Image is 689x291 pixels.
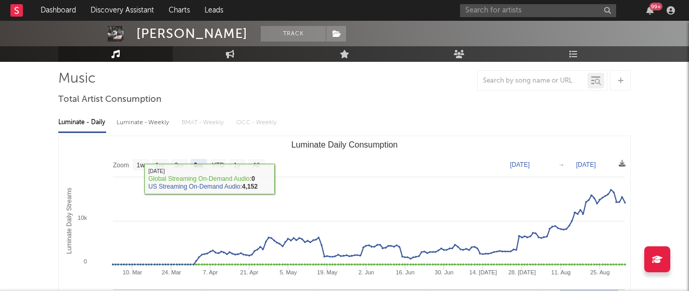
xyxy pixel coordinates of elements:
[478,77,588,85] input: Search by song name or URL
[576,161,596,168] text: [DATE]
[84,258,87,264] text: 0
[175,162,184,169] text: 3m
[359,269,374,275] text: 2. Jun
[646,6,654,15] button: 99+
[395,269,414,275] text: 16. Jun
[203,269,218,275] text: 7. Apr
[261,26,326,42] button: Track
[252,162,259,169] text: All
[113,162,129,169] text: Zoom
[137,162,145,169] text: 1w
[117,114,171,131] div: Luminate - Weekly
[194,162,202,169] text: 6m
[510,161,530,168] text: [DATE]
[649,3,662,10] div: 99 +
[58,114,106,131] div: Luminate - Daily
[58,94,161,106] span: Total Artist Consumption
[508,269,536,275] text: 28. [DATE]
[558,161,565,168] text: →
[279,269,297,275] text: 5. May
[551,269,570,275] text: 11. Aug
[156,162,164,169] text: 1m
[212,162,224,169] text: YTD
[469,269,497,275] text: 14. [DATE]
[66,188,73,254] text: Luminate Daily Streams
[240,269,259,275] text: 21. Apr
[590,269,609,275] text: 25. Aug
[123,269,143,275] text: 10. Mar
[460,4,616,17] input: Search for artists
[291,140,398,149] text: Luminate Daily Consumption
[234,162,240,169] text: 1y
[162,269,182,275] text: 24. Mar
[317,269,338,275] text: 19. May
[78,215,87,221] text: 10k
[435,269,453,275] text: 30. Jun
[136,26,248,42] div: [PERSON_NAME]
